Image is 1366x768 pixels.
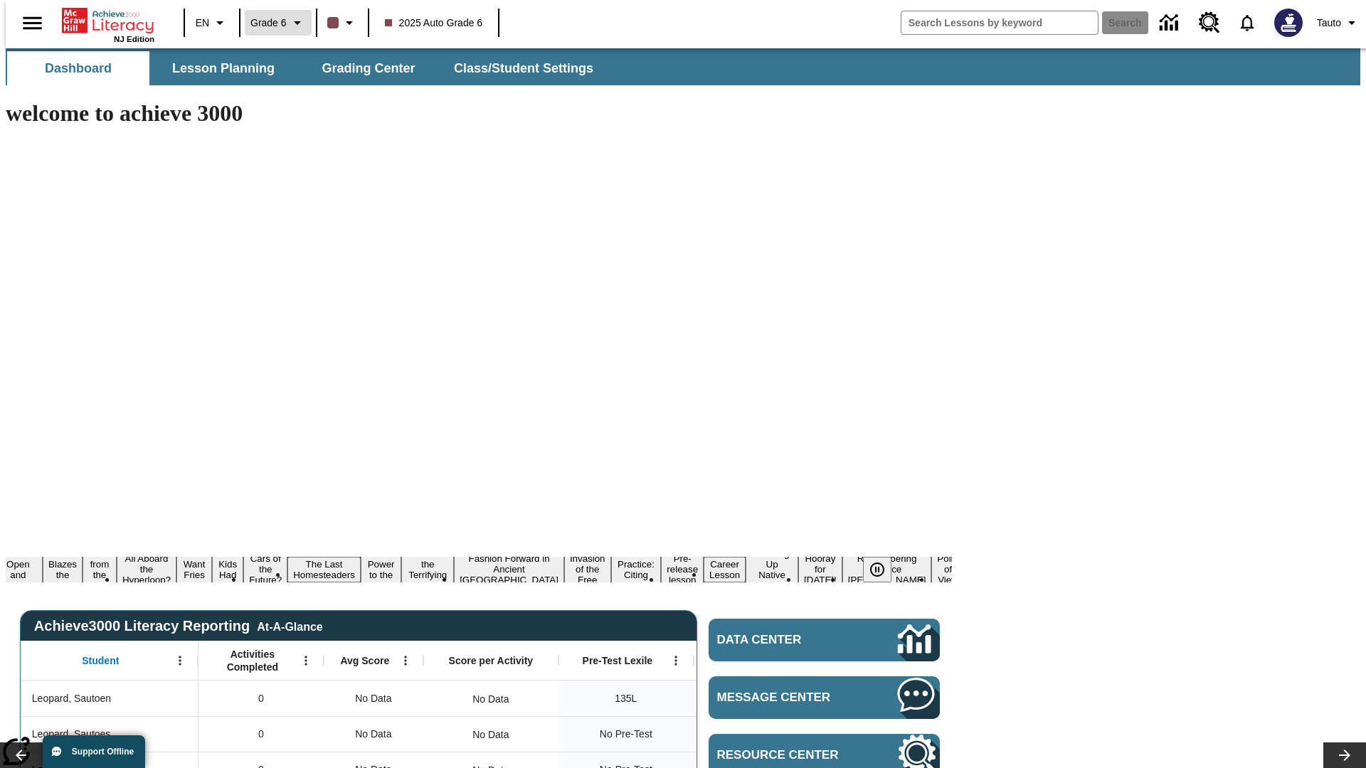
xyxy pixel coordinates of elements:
[83,546,117,593] button: Slide 4 Back from the Deep
[257,618,322,634] div: At-A-Glance
[385,16,483,31] span: 2025 Auto Grade 6
[564,540,611,598] button: Slide 13 The Invasion of the Free CD
[212,535,243,604] button: Slide 7 Dirty Jobs Kids Had To Do
[32,691,111,706] span: Leopard, Sautoen
[198,681,324,716] div: 0, Leopard, Sautoen
[704,557,746,582] button: Slide 16 Career Lesson
[842,551,932,587] button: Slide 19 Remembering Justice O'Connor
[198,716,324,752] div: 0, Leopard, Sautoes
[245,10,312,36] button: Grade: Grade 6, Select a grade
[395,650,416,671] button: Open Menu
[258,727,264,742] span: 0
[449,654,534,667] span: Score per Activity
[1323,742,1366,768] button: Lesson carousel, Next
[82,654,119,667] span: Student
[6,51,606,85] div: SubNavbar
[401,546,454,593] button: Slide 11 Attack of the Terrifying Tomatoes
[1317,16,1341,31] span: Tauto
[361,546,402,593] button: Slide 10 Solar Power to the People
[43,735,145,768] button: Support Offline
[717,633,850,647] span: Data Center
[863,557,906,582] div: Pause
[863,557,891,582] button: Pause
[443,51,605,85] button: Class/Student Settings
[1190,4,1229,42] a: Resource Center, Will open in new tab
[6,100,952,127] h1: welcome to achieve 3000
[717,748,855,762] span: Resource Center
[172,60,275,77] span: Lesson Planning
[1311,10,1366,36] button: Profile/Settings
[176,535,212,604] button: Slide 6 Do You Want Fries With That?
[189,10,235,36] button: Language: EN, Select a language
[798,551,842,587] button: Slide 18 Hooray for Constitution Day!
[615,691,637,706] span: 135 Lexile, Leopard, Sautoen
[322,10,364,36] button: Class color is dark brown. Change class color
[152,51,295,85] button: Lesson Planning
[11,2,53,44] button: Open side menu
[1229,4,1266,41] a: Notifications
[600,727,652,742] span: No Pre-Test, Leopard, Sautoes
[34,618,323,634] span: Achieve3000 Literacy Reporting
[72,747,134,757] span: Support Offline
[324,681,423,716] div: No Data, Leopard, Sautoen
[661,551,704,587] button: Slide 15 Pre-release lesson
[45,60,112,77] span: Dashboard
[665,650,687,671] button: Open Menu
[465,720,516,749] div: No Data, Leopard, Sautoes
[117,551,176,587] button: Slide 5 All Aboard the Hyperloop?
[169,650,191,671] button: Open Menu
[250,16,287,31] span: Grade 6
[1151,4,1190,43] a: Data Center
[465,685,516,713] div: No Data, Leopard, Sautoen
[324,716,423,752] div: No Data, Leopard, Sautoes
[43,546,83,593] button: Slide 3 Hiker Blazes the Trail
[6,48,1360,85] div: SubNavbar
[717,690,855,705] span: Message Center
[196,16,209,31] span: EN
[901,11,1098,34] input: search field
[583,654,653,667] span: Pre-Test Lexile
[114,35,154,43] span: NJ Edition
[931,551,964,587] button: Slide 20 Point of View
[746,546,798,593] button: Slide 17 Cooking Up Native Traditions
[7,51,149,85] button: Dashboard
[348,720,398,749] span: No Data
[322,60,415,77] span: Grading Center
[32,727,111,742] span: Leopard, Sautoes
[206,648,300,673] span: Activities Completed
[611,546,662,593] button: Slide 14 Mixed Practice: Citing Evidence
[243,551,287,587] button: Slide 8 Cars of the Future?
[295,650,317,671] button: Open Menu
[1266,4,1311,41] button: Select a new avatar
[709,676,940,719] a: Message Center
[348,684,398,713] span: No Data
[62,6,154,35] a: Home
[454,551,564,587] button: Slide 12 Fashion Forward in Ancient Rome
[258,691,264,706] span: 0
[454,60,593,77] span: Class/Student Settings
[297,51,440,85] button: Grading Center
[340,654,389,667] span: Avg Score
[1274,9,1303,37] img: Avatar
[709,619,940,661] a: Data Center
[62,5,154,43] div: Home
[287,557,361,582] button: Slide 9 The Last Homesteaders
